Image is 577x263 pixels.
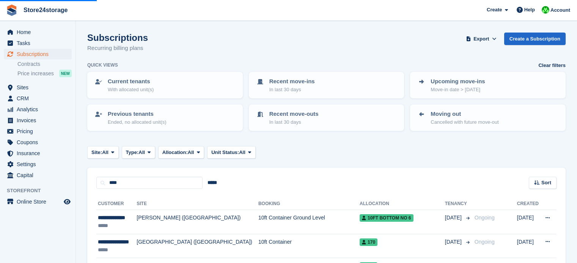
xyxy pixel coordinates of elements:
[17,27,62,37] span: Home
[138,149,145,156] span: All
[487,6,502,14] span: Create
[258,198,360,210] th: Booking
[20,4,71,16] a: Store24storage
[475,239,495,245] span: Ongoing
[17,115,62,126] span: Invoices
[17,93,62,104] span: CRM
[17,196,62,207] span: Online Store
[517,210,540,234] td: [DATE]
[4,93,72,104] a: menu
[17,104,62,115] span: Analytics
[4,137,72,148] a: menu
[538,62,566,69] a: Clear filters
[96,198,137,210] th: Customer
[517,234,540,258] td: [DATE]
[269,86,315,93] p: In last 30 days
[517,198,540,210] th: Created
[360,238,377,246] span: 170
[4,170,72,181] a: menu
[4,38,72,48] a: menu
[431,118,498,126] p: Cancelled with future move-out
[542,6,549,14] img: Tracy Harper
[17,159,62,170] span: Settings
[87,146,119,159] button: Site: All
[550,6,570,14] span: Account
[88,105,242,130] a: Previous tenants Ended, no allocated unit(s)
[504,33,566,45] a: Create a Subscription
[87,62,118,68] h6: Quick views
[4,159,72,170] a: menu
[431,110,498,118] p: Moving out
[4,49,72,59] a: menu
[250,73,404,98] a: Recent move-ins In last 30 days
[4,27,72,37] a: menu
[17,148,62,159] span: Insurance
[269,77,315,86] p: Recent move-ins
[269,118,319,126] p: In last 30 days
[473,35,489,43] span: Export
[17,61,72,68] a: Contracts
[250,105,404,130] a: Recent move-outs In last 30 days
[17,82,62,93] span: Sites
[207,146,255,159] button: Unit Status: All
[137,234,258,258] td: [GEOGRAPHIC_DATA] ([GEOGRAPHIC_DATA])
[87,33,148,43] h1: Subscriptions
[431,77,485,86] p: Upcoming move-ins
[239,149,245,156] span: All
[137,210,258,234] td: [PERSON_NAME] ([GEOGRAPHIC_DATA])
[541,179,551,187] span: Sort
[158,146,204,159] button: Allocation: All
[360,198,445,210] th: Allocation
[411,105,565,130] a: Moving out Cancelled with future move-out
[258,234,360,258] td: 10ft Container
[17,38,62,48] span: Tasks
[17,137,62,148] span: Coupons
[17,70,54,77] span: Price increases
[258,210,360,234] td: 10ft Container Ground Level
[4,196,72,207] a: menu
[17,49,62,59] span: Subscriptions
[445,214,463,222] span: [DATE]
[126,149,139,156] span: Type:
[524,6,535,14] span: Help
[445,238,463,246] span: [DATE]
[88,73,242,98] a: Current tenants With allocated unit(s)
[63,197,72,206] a: Preview store
[91,149,102,156] span: Site:
[6,5,17,16] img: stora-icon-8386f47178a22dfd0bd8f6a31ec36ba5ce8667c1dd55bd0f319d3a0aa187defe.svg
[360,214,413,222] span: 10ft Bottom No 6
[122,146,155,159] button: Type: All
[17,126,62,137] span: Pricing
[108,118,167,126] p: Ended, no allocated unit(s)
[4,104,72,115] a: menu
[102,149,108,156] span: All
[87,44,148,53] p: Recurring billing plans
[188,149,194,156] span: All
[411,73,565,98] a: Upcoming move-ins Move-in date > [DATE]
[4,148,72,159] a: menu
[7,187,75,195] span: Storefront
[431,86,485,93] p: Move-in date > [DATE]
[17,170,62,181] span: Capital
[17,69,72,78] a: Price increases NEW
[108,77,154,86] p: Current tenants
[162,149,188,156] span: Allocation:
[4,82,72,93] a: menu
[445,198,472,210] th: Tenancy
[211,149,239,156] span: Unit Status:
[269,110,319,118] p: Recent move-outs
[108,86,154,93] p: With allocated unit(s)
[465,33,498,45] button: Export
[475,215,495,221] span: Ongoing
[59,70,72,77] div: NEW
[108,110,167,118] p: Previous tenants
[4,126,72,137] a: menu
[137,198,258,210] th: Site
[4,115,72,126] a: menu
